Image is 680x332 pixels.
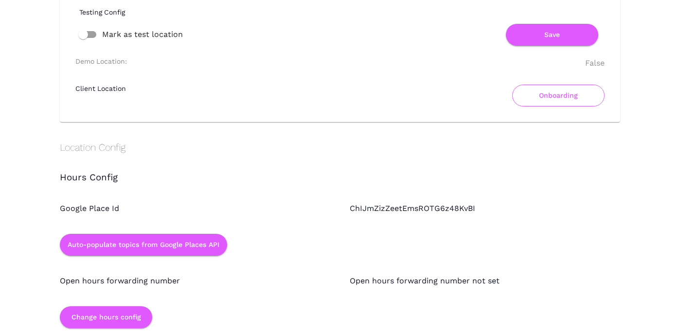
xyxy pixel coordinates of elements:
[75,85,126,92] h6: Client Location
[40,183,330,214] div: Google Place Id
[330,183,620,214] div: ChIJmZizZeetEmsROTG6z48KvBI
[40,256,330,287] div: Open hours forwarding number
[75,57,127,65] h6: Demo Location:
[512,85,605,106] button: Onboarding
[585,57,605,69] div: False
[60,141,620,153] h2: Location Config
[60,234,227,256] button: Auto-populate topics from Google Places API
[60,173,620,183] h3: Hours Config
[60,306,152,328] button: Change hours config
[79,8,616,16] h6: Testing Config
[506,24,598,46] button: Save
[330,256,620,287] div: Open hours forwarding number not set
[102,29,183,40] span: Mark as test location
